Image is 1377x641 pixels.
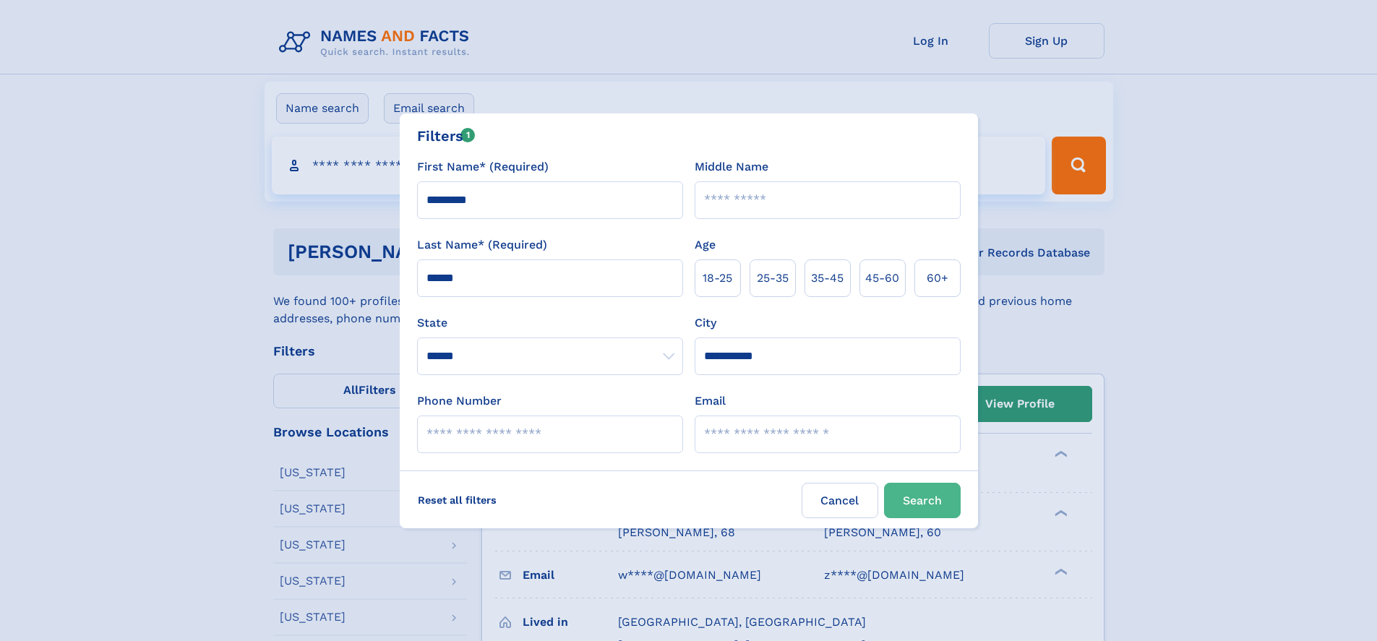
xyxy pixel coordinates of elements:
[417,314,683,332] label: State
[408,483,506,517] label: Reset all filters
[417,125,476,147] div: Filters
[811,270,844,287] span: 35‑45
[417,236,547,254] label: Last Name* (Required)
[417,158,549,176] label: First Name* (Required)
[802,483,878,518] label: Cancel
[884,483,961,518] button: Search
[695,392,726,410] label: Email
[417,392,502,410] label: Phone Number
[695,314,716,332] label: City
[695,158,768,176] label: Middle Name
[757,270,789,287] span: 25‑35
[695,236,716,254] label: Age
[703,270,732,287] span: 18‑25
[927,270,948,287] span: 60+
[865,270,899,287] span: 45‑60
